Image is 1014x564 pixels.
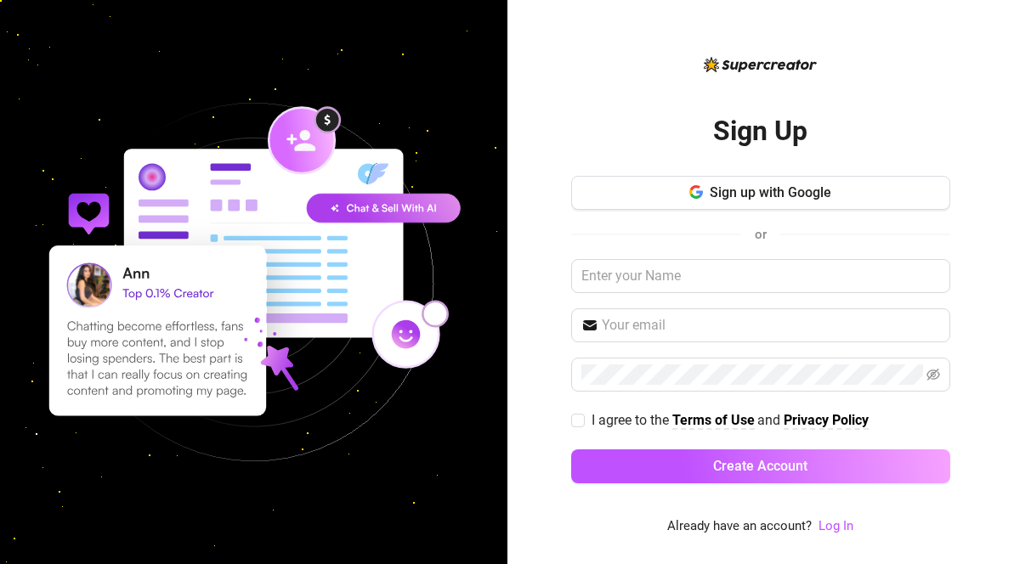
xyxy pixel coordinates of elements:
strong: Terms of Use [672,412,755,428]
h2: Sign Up [713,114,807,149]
a: Privacy Policy [784,412,869,430]
span: Sign up with Google [710,184,831,200]
span: eye-invisible [926,368,940,381]
span: Create Account [713,458,807,474]
span: Already have an account? [667,516,812,537]
a: Terms of Use [672,412,755,430]
span: and [757,412,784,428]
input: Enter your Name [571,259,950,293]
strong: Privacy Policy [784,412,869,428]
span: I agree to the [592,412,672,428]
span: or [755,227,767,242]
a: Log In [819,516,853,537]
input: Your email [602,315,940,336]
button: Sign up with Google [571,176,950,210]
button: Create Account [571,449,950,483]
a: Log In [819,518,853,533]
img: logo-BBDzfeDw.svg [704,57,817,72]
